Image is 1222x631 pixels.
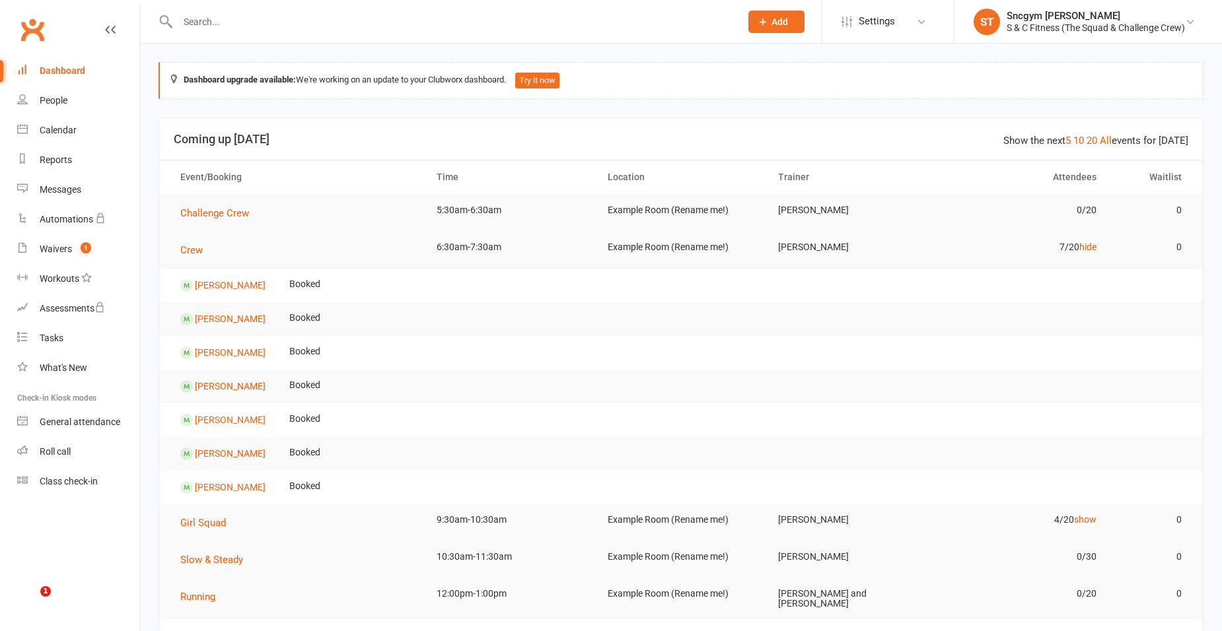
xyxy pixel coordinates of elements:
span: 1 [40,586,51,597]
a: All [1100,135,1112,147]
span: Girl Squad [180,517,226,529]
td: Example Room (Rename me!) [596,232,767,263]
td: 6:30am-7:30am [425,232,596,263]
th: Time [425,160,596,194]
div: Class check-in [40,476,98,486]
td: Booked [277,269,332,300]
button: Add [748,11,805,33]
div: General attendance [40,416,120,427]
div: Calendar [40,125,77,135]
th: Waitlist [1108,160,1194,194]
div: Waivers [40,244,72,254]
td: 0 [1108,541,1194,572]
a: Calendar [17,116,139,145]
div: ST [974,9,1000,35]
div: Messages [40,184,81,195]
a: Dashboard [17,56,139,86]
input: Search... [174,13,731,31]
td: Booked [277,471,332,502]
button: Running [180,589,225,605]
td: Example Room (Rename me!) [596,541,767,572]
iframe: Intercom live chat [13,586,45,618]
div: Roll call [40,446,71,457]
th: Event/Booking [168,160,425,194]
td: 4/20 [937,504,1108,535]
th: Trainer [766,160,937,194]
a: Reports [17,145,139,175]
td: [PERSON_NAME] [766,232,937,263]
a: show [1074,514,1096,525]
td: 0/20 [937,195,1108,226]
a: 20 [1087,135,1097,147]
a: [PERSON_NAME] [195,481,266,492]
td: 0 [1108,195,1194,226]
td: Example Room (Rename me!) [596,504,767,535]
div: What's New [40,362,87,373]
button: Try it now [515,73,559,88]
strong: Dashboard upgrade available: [184,75,296,84]
a: Assessments [17,294,139,323]
div: We're working on an update to your Clubworx dashboard. [159,62,1204,99]
div: Dashboard [40,65,85,76]
div: Sncgym [PERSON_NAME] [1007,10,1185,22]
td: 10:30am-11:30am [425,541,596,572]
button: Crew [180,242,212,258]
td: Booked [277,370,332,401]
td: Booked [277,403,332,434]
a: Class kiosk mode [17,467,139,496]
td: Example Room (Rename me!) [596,578,767,609]
td: [PERSON_NAME] [766,195,937,226]
a: [PERSON_NAME] [195,448,266,458]
a: What's New [17,353,139,383]
div: Assessments [40,303,105,314]
a: People [17,86,139,116]
td: 0 [1108,504,1194,535]
a: [PERSON_NAME] [195,347,266,357]
th: Location [596,160,767,194]
h3: Coming up [DATE] [174,133,1188,146]
td: Booked [277,302,332,333]
td: 7/20 [937,232,1108,263]
span: Running [180,591,215,603]
div: Automations [40,214,93,224]
button: Slow & Steady [180,552,252,568]
div: People [40,95,67,106]
span: Settings [859,7,895,36]
td: 0 [1108,578,1194,609]
a: hide [1079,242,1096,252]
a: 10 [1073,135,1084,147]
a: Workouts [17,264,139,294]
div: Tasks [40,333,63,343]
a: Automations [17,205,139,234]
button: Girl Squad [180,515,235,531]
div: Reports [40,154,72,165]
td: Example Room (Rename me!) [596,195,767,226]
a: Roll call [17,437,139,467]
a: Waivers 1 [17,234,139,264]
div: S & C Fitness (The Squad & Challenge Crew) [1007,22,1185,34]
td: 9:30am-10:30am [425,504,596,535]
div: Show the next events for [DATE] [1003,133,1188,149]
a: 5 [1065,135,1071,147]
td: [PERSON_NAME] and [PERSON_NAME] [766,578,937,620]
th: Attendees [937,160,1108,194]
td: [PERSON_NAME] [766,504,937,535]
a: [PERSON_NAME] [195,380,266,391]
a: [PERSON_NAME] [195,279,266,290]
td: [PERSON_NAME] [766,541,937,572]
td: Booked [277,336,332,367]
span: 1 [81,242,91,253]
a: Messages [17,175,139,205]
a: Tasks [17,323,139,353]
a: General attendance kiosk mode [17,407,139,437]
a: Clubworx [16,13,49,46]
td: 5:30am-6:30am [425,195,596,226]
button: Challenge Crew [180,205,258,221]
td: 12:00pm-1:00pm [425,578,596,609]
a: [PERSON_NAME] [195,313,266,323]
span: Crew [180,244,203,256]
span: Challenge Crew [180,207,249,219]
td: 0 [1108,232,1194,263]
span: Slow & Steady [180,554,243,566]
span: Add [772,17,788,27]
